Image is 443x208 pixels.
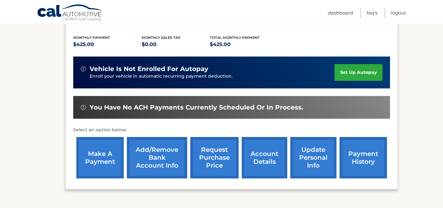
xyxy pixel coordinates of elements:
a: set up autopay [334,64,382,81]
span: Total Monthly Payment [210,35,260,40]
a: Cal Automotive [37,4,103,22]
a: FAQ's [367,8,377,18]
p: Select an option below: [73,126,390,134]
p: Enroll your vehicle in automatic recurring payment deduction. [90,73,334,80]
img: alert-white.svg [81,105,86,110]
a: Dashboard [328,8,353,18]
a: account details [242,137,287,178]
p: $425.00 [210,40,278,49]
span: You have no ACH payments currently scheduled or in process. [90,104,303,111]
p: $425.00 [73,40,142,49]
img: alert-white.svg [81,66,86,71]
a: make a payment [76,137,124,178]
span: Monthly Payment [73,35,110,40]
a: Add/Remove bank account info [127,137,187,178]
a: request purchase price [190,137,239,178]
a: Logout [391,8,406,18]
a: payment history [340,137,387,178]
span: Monthly sales Tax [142,35,180,40]
a: update personal info [290,137,336,178]
p: $0.00 [142,40,210,49]
span: vehicle is not enrolled for autopay [90,65,208,73]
